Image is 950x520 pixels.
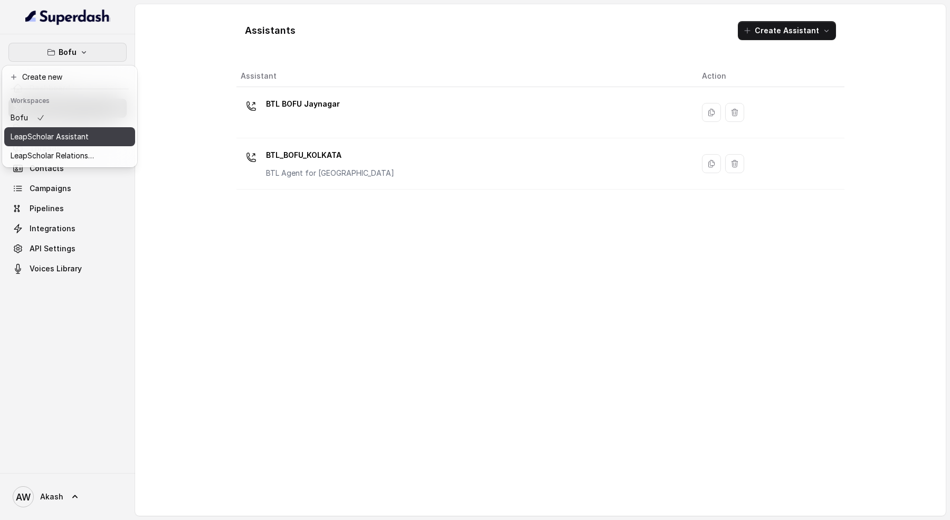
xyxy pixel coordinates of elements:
header: Workspaces [4,91,135,108]
p: LeapScholar Relationship Manager [11,149,95,162]
div: Bofu [2,65,137,167]
p: Bofu [59,46,77,59]
button: Create new [4,68,135,87]
p: Bofu [11,111,28,124]
p: LeapScholar Assistant [11,130,89,143]
button: Bofu [8,43,127,62]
